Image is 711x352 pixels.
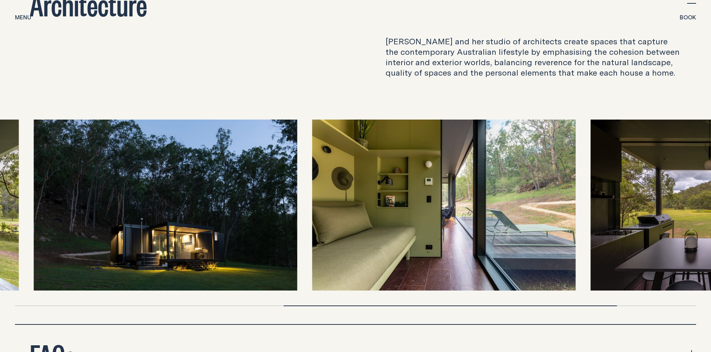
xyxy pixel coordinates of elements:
[386,36,682,78] p: [PERSON_NAME] and her studio of architects create spaces that capture the contemporary Australian...
[15,15,31,20] span: Menu
[15,13,31,22] button: show menu
[680,13,696,22] button: show booking tray
[680,15,696,20] span: Book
